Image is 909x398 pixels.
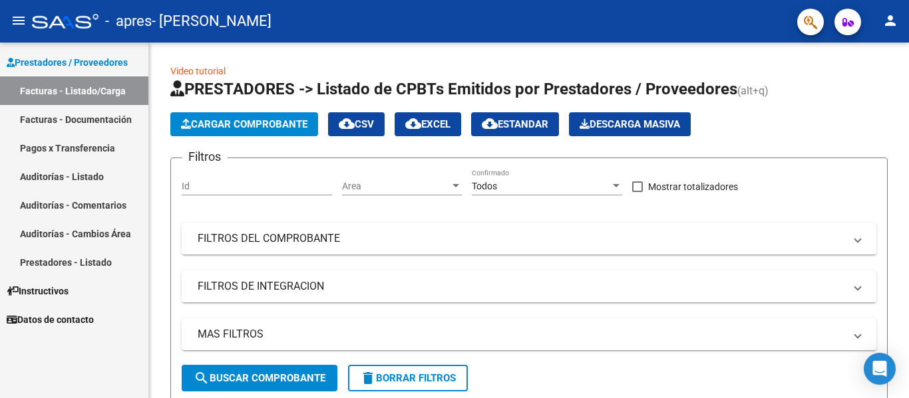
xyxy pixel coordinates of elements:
[360,372,456,384] span: Borrar Filtros
[580,118,680,130] span: Descarga Masiva
[569,112,691,136] button: Descarga Masiva
[472,181,497,191] span: Todos
[194,370,210,386] mat-icon: search
[7,312,94,327] span: Datos de contacto
[360,370,376,386] mat-icon: delete
[182,223,876,254] mat-expansion-panel-header: FILTROS DEL COMPROBANTE
[342,181,450,192] span: Area
[198,279,844,294] mat-panel-title: FILTROS DE INTEGRACION
[105,7,152,36] span: - apres
[328,112,385,136] button: CSV
[569,112,691,136] app-download-masive: Descarga masiva de comprobantes (adjuntos)
[182,318,876,350] mat-expansion-panel-header: MAS FILTROS
[482,118,548,130] span: Estandar
[348,365,468,391] button: Borrar Filtros
[7,55,128,70] span: Prestadores / Proveedores
[405,116,421,132] mat-icon: cloud_download
[395,112,461,136] button: EXCEL
[152,7,272,36] span: - [PERSON_NAME]
[182,365,337,391] button: Buscar Comprobante
[7,284,69,298] span: Instructivos
[339,118,374,130] span: CSV
[198,327,844,342] mat-panel-title: MAS FILTROS
[882,13,898,29] mat-icon: person
[405,118,451,130] span: EXCEL
[181,118,307,130] span: Cargar Comprobante
[170,66,226,76] a: Video tutorial
[339,116,355,132] mat-icon: cloud_download
[182,148,228,166] h3: Filtros
[182,270,876,302] mat-expansion-panel-header: FILTROS DE INTEGRACION
[864,353,896,385] div: Open Intercom Messenger
[198,231,844,246] mat-panel-title: FILTROS DEL COMPROBANTE
[194,372,325,384] span: Buscar Comprobante
[648,179,738,195] span: Mostrar totalizadores
[170,112,318,136] button: Cargar Comprobante
[11,13,27,29] mat-icon: menu
[170,80,737,98] span: PRESTADORES -> Listado de CPBTs Emitidos por Prestadores / Proveedores
[737,84,769,97] span: (alt+q)
[471,112,559,136] button: Estandar
[482,116,498,132] mat-icon: cloud_download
